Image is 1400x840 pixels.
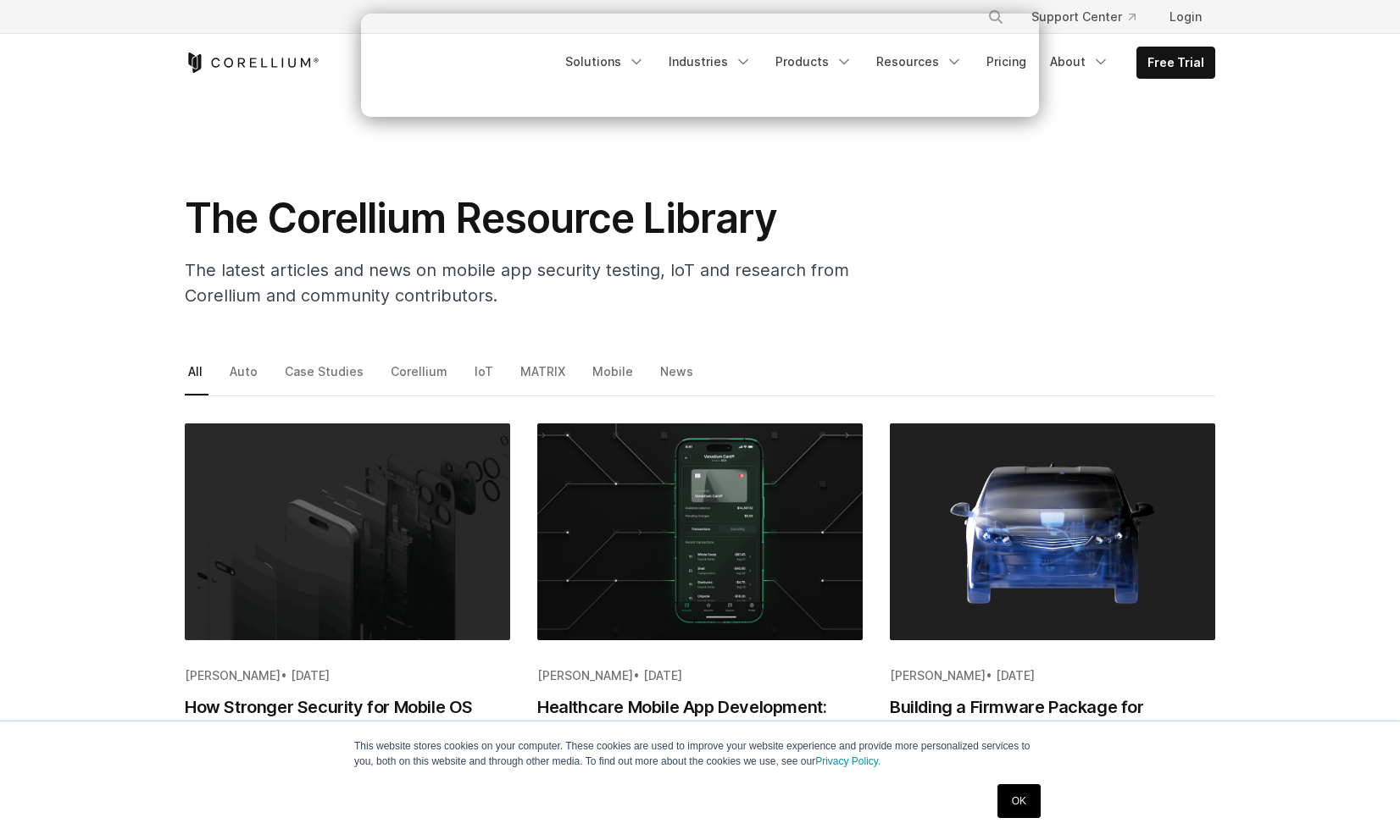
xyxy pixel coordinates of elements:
[890,694,1215,745] h2: Building a Firmware Package for Corellium Atlas
[185,668,281,682] span: [PERSON_NAME]
[537,667,863,684] div: •
[1040,47,1119,77] a: About
[537,668,633,682] span: [PERSON_NAME]
[1018,2,1149,32] a: Support Center
[996,668,1035,682] span: [DATE]
[471,360,499,395] a: IoT
[517,360,571,395] a: MATRIX
[997,784,1041,818] a: OK
[185,694,510,771] h2: How Stronger Security for Mobile OS Creates Challenges for Testing Applications
[981,2,1011,32] button: Search
[226,360,264,395] a: Auto
[537,423,863,640] img: Healthcare Mobile App Development: Mergers and Acquisitions Increase Risks
[890,668,986,682] span: [PERSON_NAME]
[185,193,863,244] h1: The Corellium Resource Library
[185,360,208,395] a: All
[657,360,699,395] a: News
[890,423,1215,640] img: Building a Firmware Package for Corellium Atlas
[361,14,1039,117] iframe: Intercom live chat banner
[387,360,453,395] a: Corellium
[291,668,330,682] span: [DATE]
[815,755,881,767] a: Privacy Policy.
[185,423,510,640] img: How Stronger Security for Mobile OS Creates Challenges for Testing Applications
[967,2,1215,32] div: Navigation Menu
[589,360,639,395] a: Mobile
[281,360,369,395] a: Case Studies
[185,667,510,684] div: •
[537,694,863,745] h2: Healthcare Mobile App Development: Mergers and Acquisitions Increase Risks
[890,667,1215,684] div: •
[185,260,849,306] span: The latest articles and news on mobile app security testing, IoT and research from Corellium and ...
[185,52,319,73] a: Corellium Home
[643,668,682,682] span: [DATE]
[354,738,1046,769] p: This website stores cookies on your computer. These cookies are used to improve your website expe...
[1156,2,1215,32] a: Login
[1137,47,1214,78] a: Free Trial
